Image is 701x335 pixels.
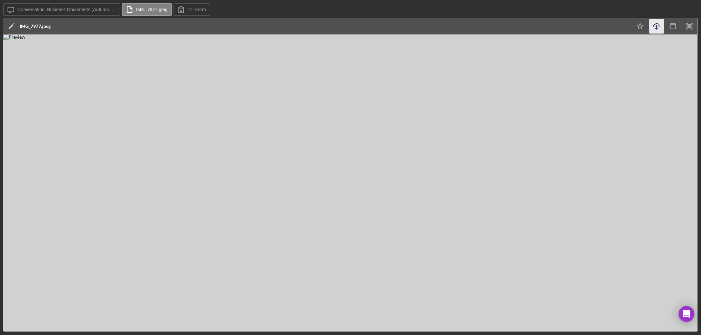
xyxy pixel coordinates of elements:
button: 12. Form [174,3,210,16]
div: Open Intercom Messenger [679,306,694,322]
label: IMG_7977.jpeg [136,7,168,12]
div: IMG_7977.jpeg [20,24,51,29]
img: Preview [3,34,698,332]
button: IMG_7977.jpeg [122,3,172,16]
label: 12. Form [188,7,206,12]
button: Conversation: Business Documents (Autumn K.) [3,3,120,16]
label: Conversation: Business Documents (Autumn K.) [17,7,116,12]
